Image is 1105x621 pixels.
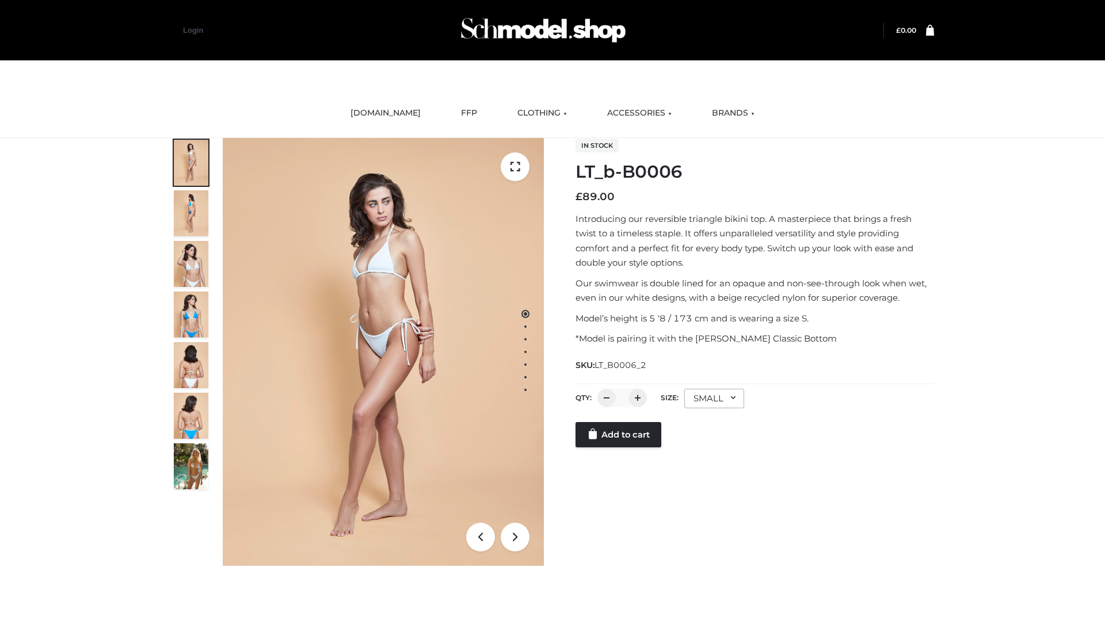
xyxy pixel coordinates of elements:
[576,139,619,152] span: In stock
[576,190,615,203] bdi: 89.00
[703,101,763,126] a: BRANDS
[174,140,208,186] img: ArielClassicBikiniTop_CloudNine_AzureSky_OW114ECO_1-scaled.jpg
[576,276,934,305] p: Our swimwear is double lined for an opaque and non-see-through look when wet, even in our white d...
[599,101,680,126] a: ACCESSORIES
[342,101,429,126] a: [DOMAIN_NAME]
[174,190,208,236] img: ArielClassicBikiniTop_CloudNine_AzureSky_OW114ECO_2-scaled.jpg
[174,241,208,287] img: ArielClassicBikiniTop_CloudNine_AzureSky_OW114ECO_3-scaled.jpg
[576,393,592,402] label: QTY:
[452,101,486,126] a: FFP
[576,422,661,447] a: Add to cart
[509,101,576,126] a: CLOTHING
[183,26,203,34] a: Login
[684,389,744,408] div: SMALL
[576,190,582,203] span: £
[223,138,544,566] img: LT_b-B0006
[174,342,208,388] img: ArielClassicBikiniTop_CloudNine_AzureSky_OW114ECO_7-scaled.jpg
[576,162,934,182] h1: LT_b-B0006
[457,7,630,53] img: Schmodel Admin 964
[576,212,934,270] p: Introducing our reversible triangle bikini top. A masterpiece that brings a fresh twist to a time...
[174,292,208,338] img: ArielClassicBikiniTop_CloudNine_AzureSky_OW114ECO_4-scaled.jpg
[896,26,901,34] span: £
[595,360,646,370] span: LT_B0006_2
[576,311,934,326] p: Model’s height is 5 ‘8 / 173 cm and is wearing a size S.
[896,26,916,34] a: £0.00
[174,443,208,489] img: Arieltop_CloudNine_AzureSky2.jpg
[661,393,679,402] label: Size:
[576,331,934,346] p: *Model is pairing it with the [PERSON_NAME] Classic Bottom
[576,358,647,372] span: SKU:
[896,26,916,34] bdi: 0.00
[174,393,208,439] img: ArielClassicBikiniTop_CloudNine_AzureSky_OW114ECO_8-scaled.jpg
